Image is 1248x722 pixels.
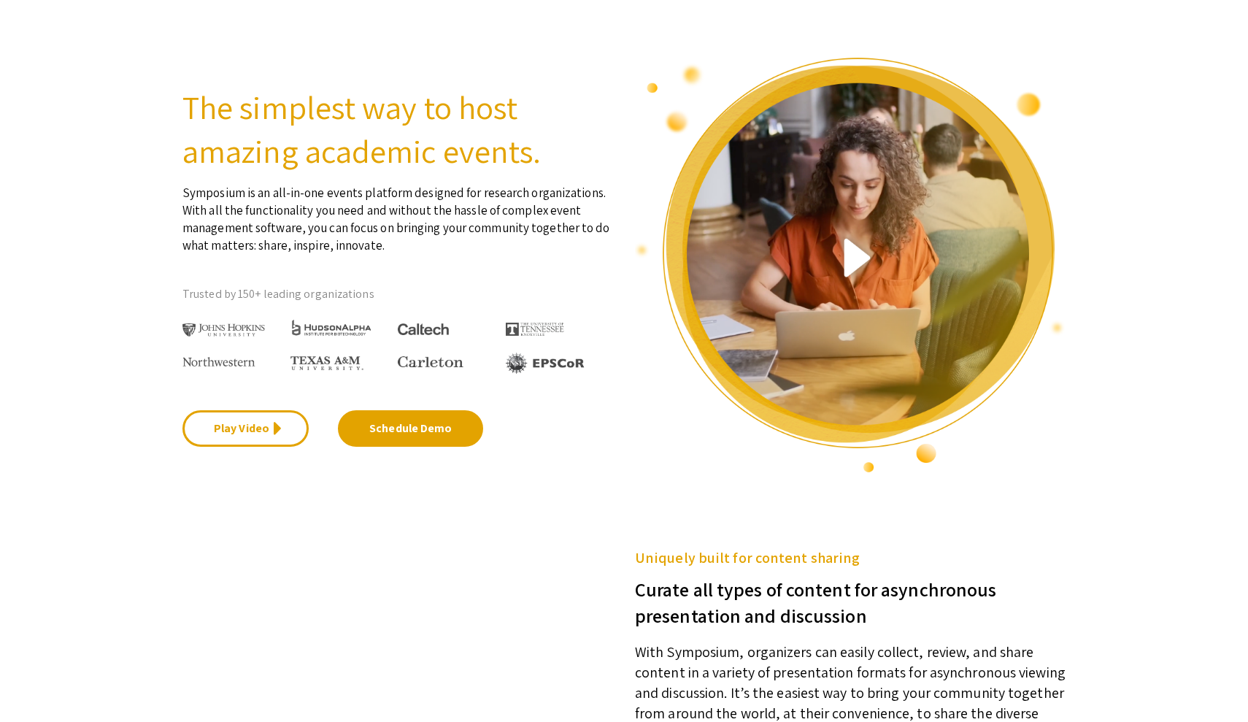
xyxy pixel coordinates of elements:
img: Johns Hopkins University [182,323,265,337]
h2: The simplest way to host amazing academic events. [182,85,613,173]
h3: Curate all types of content for asynchronous presentation and discussion [635,569,1066,629]
img: HudsonAlpha [290,319,373,336]
iframe: Chat [11,656,62,711]
a: Schedule Demo [338,410,483,447]
img: Texas A&M University [290,356,363,371]
h5: Uniquely built for content sharing [635,547,1066,569]
p: Trusted by 150+ leading organizations [182,283,613,305]
img: Carleton [398,356,463,368]
img: Northwestern [182,357,255,366]
img: Caltech [398,323,449,336]
p: Symposium is an all-in-one events platform designed for research organizations. With all the func... [182,173,613,254]
img: The University of Tennessee [506,323,564,336]
img: video overview of Symposium [635,56,1066,474]
img: EPSCOR [506,353,586,374]
a: Play Video [182,410,309,447]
